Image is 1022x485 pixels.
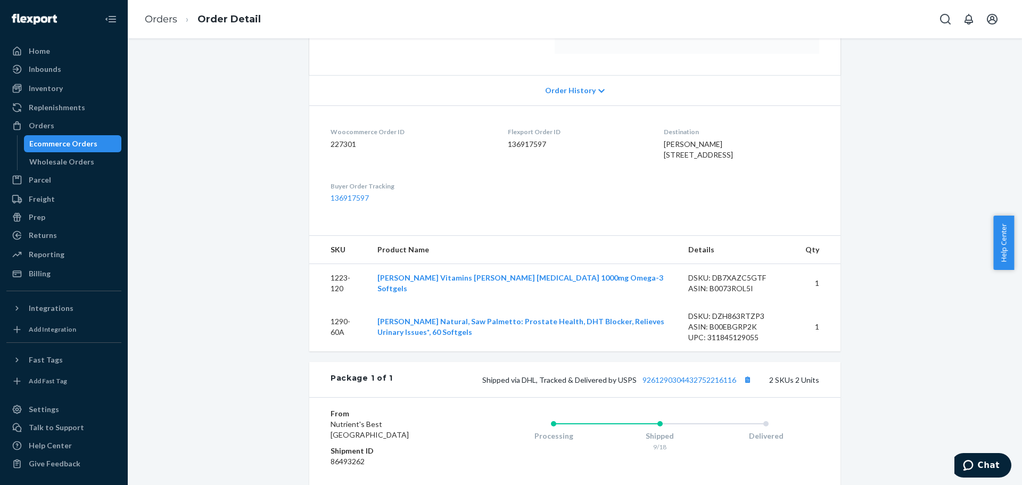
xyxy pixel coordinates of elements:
[100,9,121,30] button: Close Navigation
[6,43,121,60] a: Home
[29,175,51,185] div: Parcel
[6,191,121,208] a: Freight
[6,80,121,97] a: Inventory
[331,456,458,467] dd: 86493262
[29,404,59,415] div: Settings
[935,9,956,30] button: Open Search Box
[642,375,736,384] a: 9261290304432752216116
[29,194,55,204] div: Freight
[29,440,72,451] div: Help Center
[29,102,85,113] div: Replenishments
[24,153,122,170] a: Wholesale Orders
[6,246,121,263] a: Reporting
[797,236,840,264] th: Qty
[369,236,680,264] th: Product Name
[500,431,607,441] div: Processing
[688,311,788,322] div: DSKU: DZH863RTZP3
[6,437,121,454] a: Help Center
[331,408,458,419] dt: From
[6,351,121,368] button: Fast Tags
[664,139,733,159] span: [PERSON_NAME] [STREET_ADDRESS]
[136,4,269,35] ol: breadcrumbs
[29,83,63,94] div: Inventory
[680,236,797,264] th: Details
[508,139,647,150] dd: 136917597
[797,302,840,351] td: 1
[607,431,713,441] div: Shipped
[797,264,840,302] td: 1
[331,446,458,456] dt: Shipment ID
[29,249,64,260] div: Reporting
[6,117,121,134] a: Orders
[993,216,1014,270] button: Help Center
[331,182,491,191] dt: Buyer Order Tracking
[6,171,121,188] a: Parcel
[664,127,819,136] dt: Destination
[29,458,80,469] div: Give Feedback
[29,212,45,223] div: Prep
[377,317,664,336] a: [PERSON_NAME] Natural, Saw Palmetto: Prostate Health, DHT Blocker, Relieves Urinary Issues*, 60 S...
[482,375,754,384] span: Shipped via DHL, Tracked & Delivered by USPS
[29,230,57,241] div: Returns
[309,264,369,302] td: 1223-120
[29,157,94,167] div: Wholesale Orders
[29,268,51,279] div: Billing
[393,373,819,387] div: 2 SKUs 2 Units
[6,61,121,78] a: Inbounds
[6,401,121,418] a: Settings
[29,120,54,131] div: Orders
[607,442,713,451] div: 9/18
[688,332,788,343] div: UPC: 311845129055
[331,193,369,202] a: 136917597
[29,303,73,314] div: Integrations
[958,9,979,30] button: Open notifications
[6,265,121,282] a: Billing
[982,9,1003,30] button: Open account menu
[713,431,819,441] div: Delivered
[545,85,596,96] span: Order History
[24,135,122,152] a: Ecommerce Orders
[688,322,788,332] div: ASIN: B00EBGRP2K
[377,273,663,293] a: [PERSON_NAME] Vitamins [PERSON_NAME] [MEDICAL_DATA] 1000mg Omega-3 Softgels
[508,127,647,136] dt: Flexport Order ID
[331,420,409,439] span: Nutrient's Best [GEOGRAPHIC_DATA]
[6,455,121,472] button: Give Feedback
[29,325,76,334] div: Add Integration
[331,373,393,387] div: Package 1 of 1
[688,273,788,283] div: DSKU: DB7XAZC5GTF
[740,373,754,387] button: Copy tracking number
[6,321,121,338] a: Add Integration
[331,139,491,150] dd: 227301
[6,209,121,226] a: Prep
[12,14,57,24] img: Flexport logo
[309,236,369,264] th: SKU
[954,453,1011,480] iframe: Opens a widget where you can chat to one of our agents
[331,127,491,136] dt: Woocommerce Order ID
[29,355,63,365] div: Fast Tags
[309,302,369,351] td: 1290-60A
[6,300,121,317] button: Integrations
[197,13,261,25] a: Order Detail
[145,13,177,25] a: Orders
[6,373,121,390] a: Add Fast Tag
[6,227,121,244] a: Returns
[29,422,84,433] div: Talk to Support
[6,419,121,436] button: Talk to Support
[29,138,97,149] div: Ecommerce Orders
[29,46,50,56] div: Home
[29,64,61,75] div: Inbounds
[6,99,121,116] a: Replenishments
[688,283,788,294] div: ASIN: B0073ROL5I
[29,376,67,385] div: Add Fast Tag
